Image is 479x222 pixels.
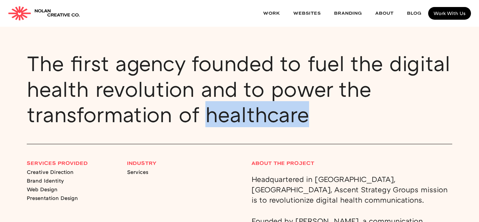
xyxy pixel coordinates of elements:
div: Services [127,169,227,175]
div: INDUSTRY [127,161,227,166]
img: Nolan Creative Co. [8,6,31,20]
a: websites [287,5,327,22]
a: Branding [327,5,369,22]
div: Web Design [27,187,127,192]
div: Presentation Design [27,195,127,201]
a: Work With Us [428,7,471,20]
div: Work With Us [434,11,466,16]
h2: The first agency founded to fuel the digital health revolution and to power the transformation of... [27,50,452,127]
div: ABOUT THE PROJECT [252,161,314,166]
div: Services Provided [27,161,127,166]
a: home [8,6,80,20]
a: About [369,5,400,22]
div: Creative Direction [27,169,127,175]
a: Work [257,5,287,22]
div: Brand Identity [27,178,127,183]
a: Blog [400,5,428,22]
